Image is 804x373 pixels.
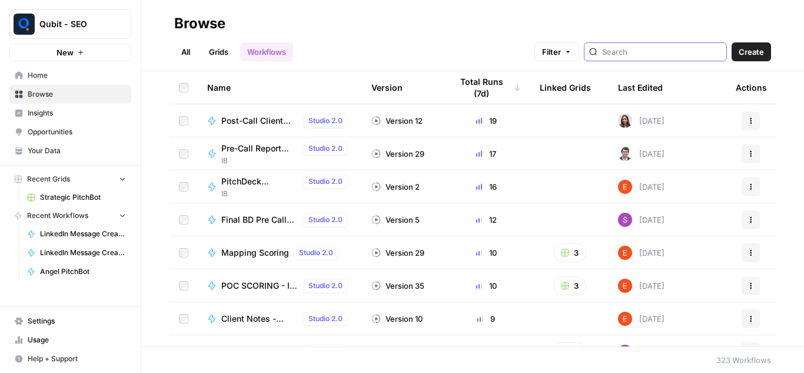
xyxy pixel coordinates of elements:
[618,345,632,359] img: o172sb5nyouclioljstuaq3tb2gj
[9,66,131,85] a: Home
[308,115,343,126] span: Studio 2.0
[22,262,131,281] a: Angel PitchBot
[28,108,126,118] span: Insights
[451,115,521,127] div: 19
[618,312,632,326] img: ajf8yqgops6ssyjpn8789yzw4nvp
[221,143,298,154] span: Pre-Call Report (Updated)
[308,214,343,225] span: Studio 2.0
[618,180,632,194] img: ajf8yqgops6ssyjpn8789yzw4nvp
[221,280,298,292] span: POC SCORING - In USe
[308,176,343,187] span: Studio 2.0
[540,71,591,104] div: Linked Grids
[207,174,353,199] a: PitchDeck Reviewer (BD)Studio 2.0IB
[618,213,632,227] img: o172sb5nyouclioljstuaq3tb2gj
[451,280,521,292] div: 10
[28,70,126,81] span: Home
[27,174,70,184] span: Recent Grids
[240,42,293,61] a: Workflows
[57,47,74,58] span: New
[9,207,131,225] button: Recent Workflows
[207,345,353,359] a: Fund Report (In use)Studio 2.0
[28,127,126,137] span: Opportunities
[202,42,235,61] a: Grids
[371,346,420,358] div: Version 6
[9,170,131,188] button: Recent Grids
[9,44,131,61] button: New
[308,313,343,324] span: Studio 2.0
[207,71,353,104] div: Name
[618,213,665,227] div: [DATE]
[207,312,353,326] a: Client Notes - Email Pitch (Input)Studio 2.0
[553,342,586,361] button: 3
[40,192,126,203] span: Strategic PitchBot
[618,279,632,293] img: ajf8yqgops6ssyjpn8789yzw4nvp
[618,279,665,293] div: [DATE]
[308,346,343,357] span: Studio 2.0
[451,313,521,325] div: 9
[28,146,126,156] span: Your Data
[221,176,298,187] span: PitchDeck Reviewer (BD)
[451,181,521,193] div: 16
[28,354,126,364] span: Help + Support
[451,148,521,160] div: 17
[618,246,632,260] img: ajf8yqgops6ssyjpn8789yzw4nvp
[534,42,579,61] button: Filter
[618,71,663,104] div: Last Edited
[299,247,333,258] span: Studio 2.0
[207,213,353,227] a: Final BD Pre Call Research Report for HubspotStudio 2.0
[371,247,424,259] div: Version 29
[22,225,131,243] a: LinkedIn Message Creator M&A - Phase 3
[308,143,343,154] span: Studio 2.0
[732,42,771,61] button: Create
[371,71,403,104] div: Version
[221,115,298,127] span: Post-Call Client Memo
[451,214,521,226] div: 12
[27,210,88,221] span: Recent Workflows
[9,312,131,331] a: Settings
[371,280,424,292] div: Version 35
[207,279,353,293] a: POC SCORING - In USeStudio 2.0
[174,42,197,61] a: All
[371,148,424,160] div: Version 29
[9,85,131,104] a: Browse
[371,115,423,127] div: Version 12
[40,229,126,239] span: LinkedIn Message Creator M&A - Phase 3
[221,313,298,325] span: Client Notes - Email Pitch (Input)
[207,141,353,166] a: Pre-Call Report (Updated)Studio 2.0IB
[542,46,561,58] span: Filter
[40,266,126,277] span: Angel PitchBot
[9,123,131,141] a: Opportunities
[221,156,353,166] span: IB
[618,114,632,128] img: 141n3bijxpn8h033wqhh0520kuqr
[221,189,353,199] span: IB
[174,14,225,33] div: Browse
[9,349,131,368] button: Help + Support
[14,14,35,35] img: Qubit - SEO Logo
[618,312,665,326] div: [DATE]
[28,316,126,326] span: Settings
[451,71,521,104] div: Total Runs (7d)
[618,180,665,194] div: [DATE]
[736,71,767,104] div: Actions
[553,276,586,295] button: 3
[207,114,353,128] a: Post-Call Client MemoStudio 2.0
[22,188,131,207] a: Strategic PitchBot
[9,331,131,349] a: Usage
[40,247,126,258] span: LinkedIn Message Creator Strategic Early Stage Companies - Phase 3
[618,246,665,260] div: [DATE]
[602,46,722,58] input: Search
[308,280,343,291] span: Studio 2.0
[9,9,131,39] button: Workspace: Qubit - SEO
[618,147,632,161] img: 35tz4koyam3fgiezpr65b8du18d9
[28,89,126,100] span: Browse
[739,46,764,58] span: Create
[451,346,521,358] div: 9
[371,313,423,325] div: Version 10
[28,335,126,345] span: Usage
[371,181,420,193] div: Version 2
[716,354,771,366] div: 323 Workflows
[371,214,420,226] div: Version 5
[553,243,586,262] button: 3
[22,243,131,262] a: LinkedIn Message Creator Strategic Early Stage Companies - Phase 3
[9,104,131,123] a: Insights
